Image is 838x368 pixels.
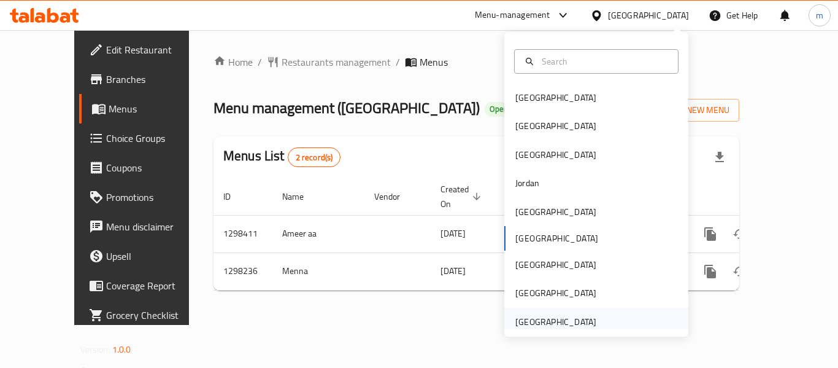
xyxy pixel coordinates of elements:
[288,147,341,167] div: Total records count
[420,55,448,69] span: Menus
[644,99,739,122] button: Add New Menu
[374,189,416,204] span: Vendor
[106,72,204,87] span: Branches
[79,123,214,153] a: Choice Groups
[515,176,539,190] div: Jordan
[106,278,204,293] span: Coverage Report
[515,91,596,104] div: [GEOGRAPHIC_DATA]
[213,55,739,69] nav: breadcrumb
[515,119,596,133] div: [GEOGRAPHIC_DATA]
[440,225,466,241] span: [DATE]
[485,104,513,114] span: Open
[106,160,204,175] span: Coupons
[485,102,513,117] div: Open
[440,263,466,279] span: [DATE]
[109,101,204,116] span: Menus
[475,8,550,23] div: Menu-management
[106,131,204,146] span: Choice Groups
[725,219,755,249] button: Change Status
[440,182,485,211] span: Created On
[515,205,596,219] div: [GEOGRAPHIC_DATA]
[272,215,364,253] td: Ameer aa
[79,94,214,123] a: Menus
[80,342,110,358] span: Version:
[79,182,214,212] a: Promotions
[537,55,671,68] input: Search
[79,153,214,182] a: Coupons
[106,308,204,323] span: Grocery Checklist
[608,9,689,22] div: [GEOGRAPHIC_DATA]
[258,55,262,69] li: /
[515,286,596,300] div: [GEOGRAPHIC_DATA]
[79,241,214,271] a: Upsell
[396,55,400,69] li: /
[213,55,253,69] a: Home
[515,315,596,329] div: [GEOGRAPHIC_DATA]
[282,55,391,69] span: Restaurants management
[272,253,364,290] td: Menna
[223,189,247,204] span: ID
[654,103,729,118] span: Add New Menu
[106,249,204,264] span: Upsell
[213,94,480,122] span: Menu management ( [GEOGRAPHIC_DATA] )
[267,55,391,69] a: Restaurants management
[515,148,596,162] div: [GEOGRAPHIC_DATA]
[106,219,204,234] span: Menu disclaimer
[79,212,214,241] a: Menu disclaimer
[223,147,340,167] h2: Menus List
[112,342,131,358] span: 1.0.0
[696,257,725,286] button: more
[725,257,755,286] button: Change Status
[213,253,272,290] td: 1298236
[79,300,214,330] a: Grocery Checklist
[288,152,340,163] span: 2 record(s)
[696,219,725,249] button: more
[79,65,214,94] a: Branches
[106,42,204,57] span: Edit Restaurant
[816,9,823,22] span: m
[282,189,320,204] span: Name
[515,258,596,272] div: [GEOGRAPHIC_DATA]
[213,215,272,253] td: 1298411
[79,271,214,300] a: Coverage Report
[79,35,214,65] a: Edit Restaurant
[106,190,204,205] span: Promotions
